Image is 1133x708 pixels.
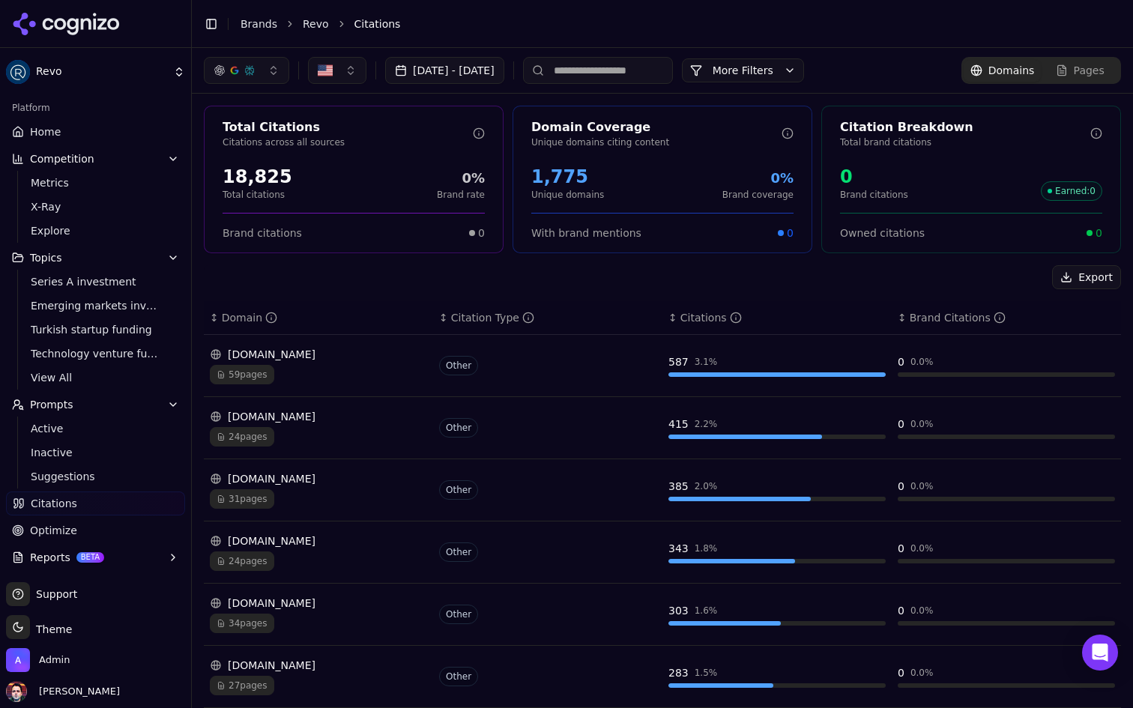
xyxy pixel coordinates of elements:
p: Total brand citations [840,136,1090,148]
a: Citations [6,491,185,515]
div: 1.5 % [695,667,718,679]
span: Other [439,356,478,375]
span: 0 [787,226,794,240]
span: Competition [30,151,94,166]
span: Citations [354,16,401,31]
span: Citations [31,496,77,511]
th: citationTypes [433,301,662,335]
div: 343 [668,541,689,556]
div: 283 [668,665,689,680]
span: 0 [478,226,485,240]
button: Toolbox [6,572,185,596]
div: Citations [680,310,742,325]
a: Emerging markets investing [25,295,167,316]
span: Emerging markets investing [31,298,161,313]
span: 24 pages [210,427,274,447]
div: 303 [668,603,689,618]
span: View All [31,370,161,385]
button: More Filters [682,58,804,82]
a: Home [6,120,185,144]
span: Other [439,605,478,624]
span: Support [30,587,77,602]
button: ReportsBETA [6,545,185,569]
div: ↕Brand Citations [898,310,1115,325]
span: Owned citations [840,226,925,240]
span: 24 pages [210,551,274,571]
span: Active [31,421,161,436]
a: Technology venture funds [25,343,167,364]
div: 0 [898,541,904,556]
div: 0% [722,168,794,189]
span: 0 [1096,226,1102,240]
p: Brand coverage [722,189,794,201]
a: Suggestions [25,466,167,487]
span: Inactive [31,445,161,460]
div: 0.0 % [910,667,934,679]
span: Series A investment [31,274,161,289]
button: Export [1052,265,1121,289]
p: Brand rate [437,189,485,201]
div: [DOMAIN_NAME] [210,533,427,548]
span: Explore [31,223,161,238]
span: Other [439,480,478,500]
a: Metrics [25,172,167,193]
a: Brands [241,18,277,30]
button: Open user button [6,681,120,702]
div: 0.0 % [910,605,934,617]
img: Deniz Ozcan [6,681,27,702]
p: Total citations [223,189,292,201]
p: Unique domains [531,189,604,201]
span: Home [30,124,61,139]
span: 27 pages [210,676,274,695]
span: Other [439,418,478,438]
p: Brand citations [840,189,908,201]
div: Brand Citations [910,310,1006,325]
span: 59 pages [210,365,274,384]
span: Brand citations [223,226,302,240]
div: 0 [898,417,904,432]
div: 1,775 [531,165,604,189]
a: X-Ray [25,196,167,217]
span: Admin [39,653,70,667]
span: 31 pages [210,489,274,509]
div: 0.0 % [910,356,934,368]
a: Turkish startup funding [25,319,167,340]
div: ↕Citations [668,310,886,325]
div: 0 [898,603,904,618]
button: [DATE] - [DATE] [385,57,504,84]
span: Topics [30,250,62,265]
span: Optimize [30,523,77,538]
div: 0% [437,168,485,189]
a: View All [25,367,167,388]
span: Other [439,667,478,686]
div: 385 [668,479,689,494]
div: 1.8 % [695,542,718,554]
a: Optimize [6,518,185,542]
img: Revo [6,60,30,84]
div: Open Intercom Messenger [1082,635,1118,671]
span: Suggestions [31,469,161,484]
div: [DOMAIN_NAME] [210,471,427,486]
span: With brand mentions [531,226,641,240]
div: 2.0 % [695,480,718,492]
p: Unique domains citing content [531,136,782,148]
div: ↕Domain [210,310,427,325]
div: 0 [898,354,904,369]
button: Competition [6,147,185,171]
div: 415 [668,417,689,432]
div: Citation Type [451,310,534,325]
div: 0.0 % [910,480,934,492]
div: ↕Citation Type [439,310,656,325]
a: Inactive [25,442,167,463]
button: Prompts [6,393,185,417]
span: Reports [30,550,70,565]
div: Citation Breakdown [840,118,1090,136]
div: Total Citations [223,118,473,136]
div: 2.2 % [695,418,718,430]
a: Active [25,418,167,439]
div: [DOMAIN_NAME] [210,347,427,362]
span: X-Ray [31,199,161,214]
span: Metrics [31,175,161,190]
span: Earned : 0 [1041,181,1102,201]
span: Domains [988,63,1035,78]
